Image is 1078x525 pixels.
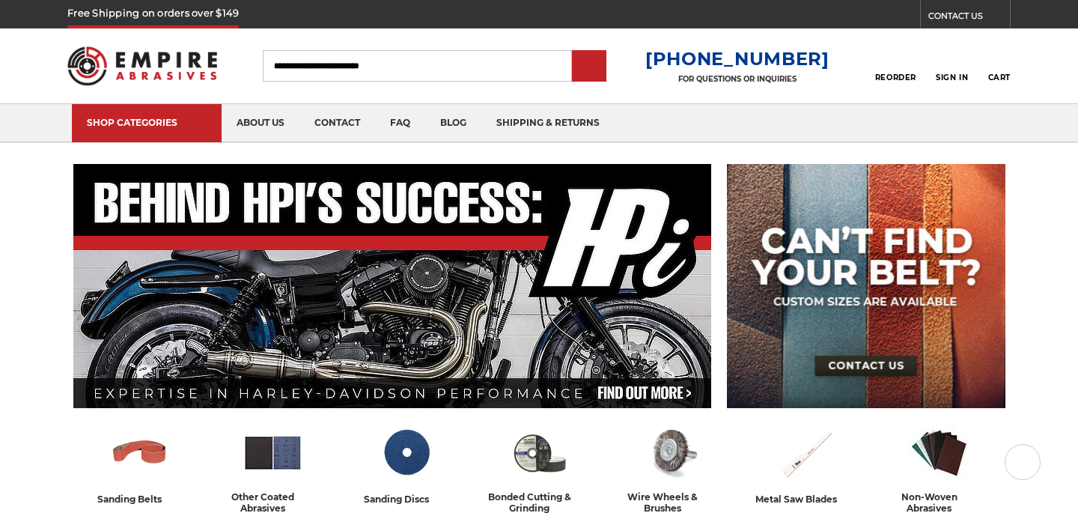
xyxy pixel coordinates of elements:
[97,491,181,507] div: sanding belts
[212,491,333,514] div: other coated abrasives
[242,422,304,484] img: Other Coated Abrasives
[612,491,733,514] div: wire wheels & brushes
[878,422,999,514] a: non-woven abrasives
[345,422,466,507] a: sanding discs
[875,73,916,82] span: Reorder
[928,7,1010,28] a: CONTACT US
[936,73,968,82] span: Sign In
[212,422,333,514] a: other coated abrasives
[574,52,604,82] input: Submit
[775,422,837,484] img: Metal Saw Blades
[73,164,712,408] img: Banner for an interview featuring Horsepower Inc who makes Harley performance upgrades featured o...
[988,49,1011,82] a: Cart
[988,73,1011,82] span: Cart
[481,104,615,142] a: shipping & returns
[875,49,916,82] a: Reorder
[755,491,856,507] div: metal saw blades
[642,422,704,484] img: Wire Wheels & Brushes
[478,491,600,514] div: bonded cutting & grinding
[878,491,999,514] div: non-woven abrasives
[478,422,600,514] a: bonded cutting & grinding
[364,491,448,507] div: sanding discs
[375,104,425,142] a: faq
[79,422,200,507] a: sanding belts
[109,422,171,484] img: Sanding Belts
[745,422,866,507] a: metal saw blades
[375,422,437,484] img: Sanding Discs
[508,422,570,484] img: Bonded Cutting & Grinding
[612,422,733,514] a: wire wheels & brushes
[67,37,217,95] img: Empire Abrasives
[425,104,481,142] a: blog
[87,117,207,128] div: SHOP CATEGORIES
[645,74,829,84] p: FOR QUESTIONS OR INQUIRIES
[727,164,1005,408] img: promo banner for custom belts.
[222,104,299,142] a: about us
[908,422,970,484] img: Non-woven Abrasives
[645,48,829,70] a: [PHONE_NUMBER]
[1005,444,1041,480] button: Next
[299,104,375,142] a: contact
